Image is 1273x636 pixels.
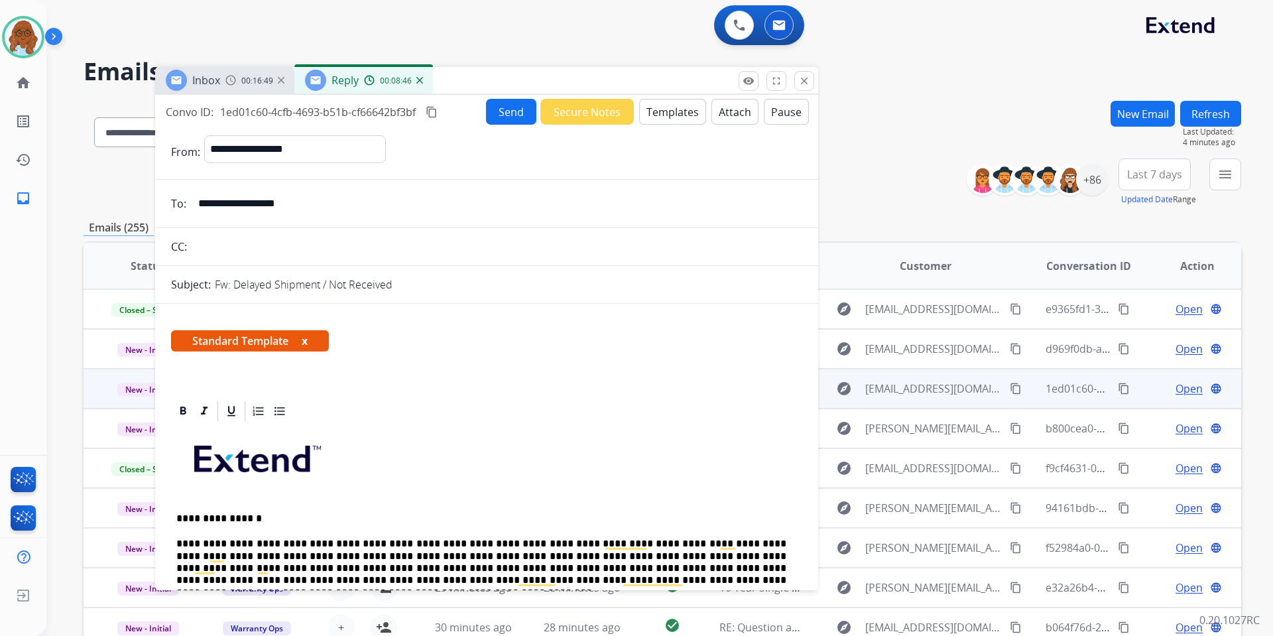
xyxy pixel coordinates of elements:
span: Open [1176,381,1203,397]
div: Underline [221,401,241,421]
mat-icon: content_copy [1118,422,1130,434]
span: New - Initial [117,383,179,397]
mat-icon: explore [836,381,852,397]
span: Open [1176,540,1203,556]
span: Closed – Solved [111,303,185,317]
img: avatar [5,19,42,56]
span: 28 minutes ago [544,620,621,635]
span: [PERSON_NAME][EMAIL_ADDRESS][DOMAIN_NAME] [865,500,1002,516]
span: e32a26b4-1a52-43d0-b793-b06acb635197 [1046,580,1252,595]
mat-icon: close [798,75,810,87]
mat-icon: content_copy [1010,383,1022,395]
span: RE: Question about Extend Virtual Gift Cards [719,620,941,635]
mat-icon: fullscreen [770,75,782,87]
button: New Email [1111,101,1175,127]
span: Inbox [192,73,220,88]
mat-icon: content_copy [1010,542,1022,554]
span: [EMAIL_ADDRESS][DOMAIN_NAME] [865,460,1002,476]
mat-icon: home [15,75,31,91]
button: Pause [764,99,809,125]
h2: Emails [84,58,1241,85]
span: Warranty Ops [223,621,291,635]
span: 1ed01c60-4cfb-4693-b51b-cf66642bf3bf [220,105,416,119]
span: Last Updated: [1183,127,1241,137]
span: 30 minutes ago [435,620,512,635]
span: Open [1176,460,1203,476]
span: Open [1176,420,1203,436]
span: Conversation ID [1046,258,1131,274]
button: Send [486,99,536,125]
span: b064f76d-2e96-4ed7-a66b-31d6c9d93860 [1046,620,1250,635]
span: New - Initial [117,343,179,357]
mat-icon: content_copy [1118,343,1130,355]
span: Customer [900,258,951,274]
button: x [302,333,308,349]
span: New - Initial [117,582,179,596]
span: Open [1176,580,1203,596]
p: Convo ID: [166,104,213,120]
span: New - Initial [117,542,179,556]
mat-icon: content_copy [1118,542,1130,554]
mat-icon: explore [836,420,852,436]
mat-icon: explore [836,301,852,317]
mat-icon: explore [836,619,852,635]
span: New - Initial [117,621,179,635]
span: 00:16:49 [241,76,273,86]
span: Open [1176,500,1203,516]
p: To: [171,196,186,212]
span: Status [131,258,165,274]
span: Open [1176,301,1203,317]
span: Open [1176,341,1203,357]
mat-icon: language [1210,343,1222,355]
button: Templates [639,99,706,125]
span: Open [1176,619,1203,635]
span: [PERSON_NAME][EMAIL_ADDRESS][PERSON_NAME][DOMAIN_NAME] [865,580,1002,596]
span: b800cea0-9b6e-4951-8441-ef45c584aaf8 [1046,421,1244,436]
mat-icon: language [1210,502,1222,514]
mat-icon: remove_red_eye [743,75,755,87]
span: [EMAIL_ADDRESS][DOMAIN_NAME] [865,341,1002,357]
mat-icon: history [15,152,31,168]
span: [PERSON_NAME][EMAIL_ADDRESS][DOMAIN_NAME] [865,420,1002,436]
span: Last 7 days [1127,172,1182,177]
span: 00:08:46 [380,76,412,86]
mat-icon: language [1210,462,1222,474]
div: +86 [1076,164,1108,196]
mat-icon: content_copy [1118,303,1130,315]
button: Refresh [1180,101,1241,127]
span: e9365fd1-3efc-46e7-bfd2-6a50d794446a [1046,302,1244,316]
p: Fw: Delayed Shipment / Not Received [215,277,393,292]
span: Standard Template [171,330,329,351]
span: New - Initial [117,502,179,516]
mat-icon: content_copy [426,106,438,118]
span: 4 minutes ago [1183,137,1241,148]
mat-icon: content_copy [1118,462,1130,474]
mat-icon: content_copy [1010,582,1022,594]
mat-icon: list_alt [15,113,31,129]
div: Ordered List [249,401,269,421]
span: Reply [332,73,359,88]
mat-icon: explore [836,580,852,596]
button: Updated Date [1121,194,1173,205]
mat-icon: content_copy [1118,383,1130,395]
mat-icon: language [1210,422,1222,434]
mat-icon: content_copy [1010,462,1022,474]
span: f9cf4631-0116-48b5-aac0-42955cf2652f [1046,461,1238,476]
mat-icon: content_copy [1010,422,1022,434]
span: Range [1121,194,1196,205]
mat-icon: content_copy [1010,303,1022,315]
p: CC: [171,239,187,255]
mat-icon: explore [836,540,852,556]
mat-icon: language [1210,383,1222,395]
mat-icon: explore [836,460,852,476]
mat-icon: content_copy [1118,621,1130,633]
p: Emails (255) [84,220,154,236]
span: Closed – Solved [111,462,185,476]
span: [EMAIL_ADDRESS][DOMAIN_NAME] [865,619,1002,635]
p: From: [171,144,200,160]
p: Subject: [171,277,211,292]
span: New - Initial [117,422,179,436]
mat-icon: language [1210,303,1222,315]
mat-icon: content_copy [1118,582,1130,594]
div: Bold [173,401,193,421]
